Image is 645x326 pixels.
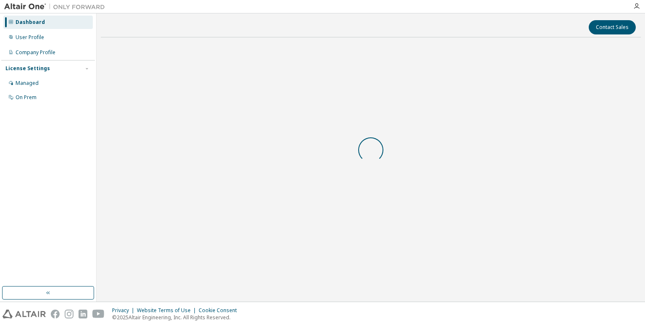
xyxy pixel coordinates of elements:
[589,20,636,34] button: Contact Sales
[112,314,242,321] p: © 2025 Altair Engineering, Inc. All Rights Reserved.
[16,94,37,101] div: On Prem
[16,80,39,87] div: Managed
[79,310,87,318] img: linkedin.svg
[16,19,45,26] div: Dashboard
[92,310,105,318] img: youtube.svg
[137,307,199,314] div: Website Terms of Use
[3,310,46,318] img: altair_logo.svg
[112,307,137,314] div: Privacy
[51,310,60,318] img: facebook.svg
[16,34,44,41] div: User Profile
[65,310,73,318] img: instagram.svg
[16,49,55,56] div: Company Profile
[5,65,50,72] div: License Settings
[199,307,242,314] div: Cookie Consent
[4,3,109,11] img: Altair One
